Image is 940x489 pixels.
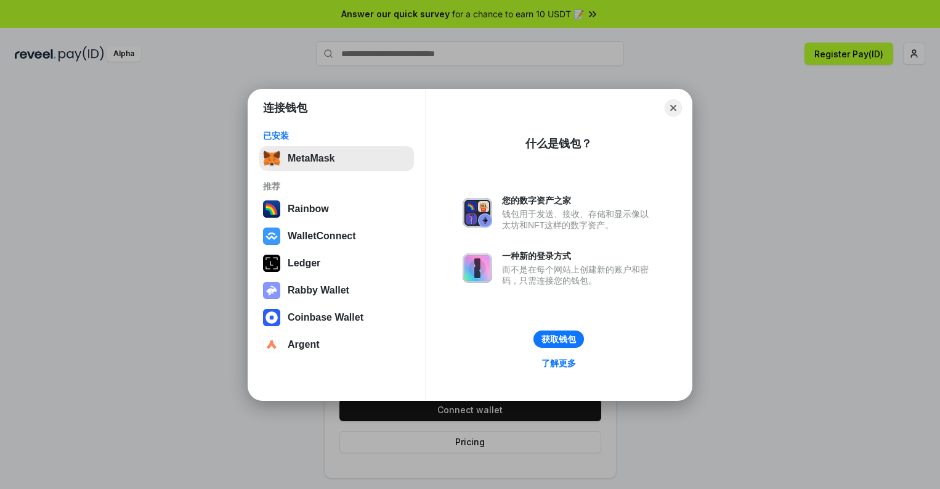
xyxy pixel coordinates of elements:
img: svg+xml,%3Csvg%20width%3D%22120%22%20height%3D%22120%22%20viewBox%3D%220%200%20120%20120%22%20fil... [263,200,280,218]
img: svg+xml,%3Csvg%20width%3D%2228%22%20height%3D%2228%22%20viewBox%3D%220%200%2028%2028%22%20fill%3D... [263,309,280,326]
button: Argent [259,332,414,357]
div: 了解更多 [541,358,576,369]
h1: 连接钱包 [263,101,307,115]
img: svg+xml,%3Csvg%20width%3D%2228%22%20height%3D%2228%22%20viewBox%3D%220%200%2028%2028%22%20fill%3D... [263,228,280,245]
button: Ledger [259,251,414,276]
div: Rainbow [288,203,329,215]
div: Ledger [288,258,320,269]
button: WalletConnect [259,224,414,249]
div: 一种新的登录方式 [502,250,655,261]
img: svg+xml,%3Csvg%20fill%3D%22none%22%20height%3D%2233%22%20viewBox%3D%220%200%2035%2033%22%20width%... [263,150,280,167]
div: WalletConnect [288,231,356,242]
button: Close [665,99,682,117]
div: 获取钱包 [541,334,576,345]
button: Coinbase Wallet [259,305,414,330]
div: 钱包用于发送、接收、存储和显示像以太坊和NFT这样的数字资产。 [502,208,655,231]
img: svg+xml,%3Csvg%20xmlns%3D%22http%3A%2F%2Fwww.w3.org%2F2000%2Fsvg%22%20fill%3D%22none%22%20viewBox... [463,198,492,228]
button: Rainbow [259,197,414,221]
img: svg+xml,%3Csvg%20xmlns%3D%22http%3A%2F%2Fwww.w3.org%2F2000%2Fsvg%22%20width%3D%2228%22%20height%3... [263,255,280,272]
img: svg+xml,%3Csvg%20xmlns%3D%22http%3A%2F%2Fwww.w3.org%2F2000%2Fsvg%22%20fill%3D%22none%22%20viewBox... [263,282,280,299]
div: 推荐 [263,181,410,192]
div: 已安装 [263,130,410,141]
div: Argent [288,339,320,350]
img: svg+xml,%3Csvg%20xmlns%3D%22http%3A%2F%2Fwww.w3.org%2F2000%2Fsvg%22%20fill%3D%22none%22%20viewBox... [463,253,492,283]
div: MetaMask [288,153,334,164]
div: Coinbase Wallet [288,312,363,323]
img: svg+xml,%3Csvg%20width%3D%2228%22%20height%3D%2228%22%20viewBox%3D%220%200%2028%2028%22%20fill%3D... [263,336,280,353]
button: 获取钱包 [533,331,584,348]
a: 了解更多 [534,355,583,371]
div: Rabby Wallet [288,285,349,296]
div: 什么是钱包？ [525,136,592,151]
div: 您的数字资产之家 [502,195,655,206]
div: 而不是在每个网站上创建新的账户和密码，只需连接您的钱包。 [502,264,655,286]
button: Rabby Wallet [259,278,414,303]
button: MetaMask [259,146,414,171]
